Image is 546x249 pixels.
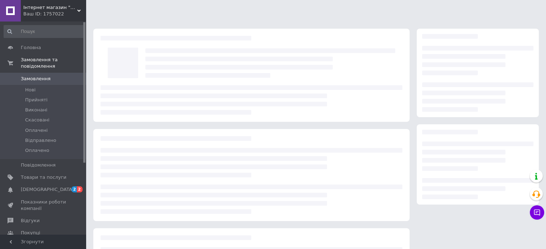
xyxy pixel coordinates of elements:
span: [DEMOGRAPHIC_DATA] [21,186,74,193]
span: Скасовані [25,117,50,123]
span: Замовлення [21,76,51,82]
span: Покупці [21,230,40,236]
span: Товари та послуги [21,174,66,181]
span: Відгуки [21,217,39,224]
span: Оплачено [25,147,49,154]
input: Пошук [4,25,85,38]
div: Ваш ID: 1757022 [23,11,86,17]
span: Замовлення та повідомлення [21,57,86,70]
span: Повідомлення [21,162,56,168]
span: Оплачені [25,127,48,134]
span: Показники роботи компанії [21,199,66,212]
button: Чат з покупцем [530,205,544,220]
span: 2 [77,186,83,192]
span: 2 [71,186,77,192]
span: Прийняті [25,97,47,103]
span: Відправлено [25,137,56,144]
span: Нові [25,87,36,93]
span: Інтернет магазин "12ка" [23,4,77,11]
span: Головна [21,44,41,51]
span: Виконані [25,107,47,113]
